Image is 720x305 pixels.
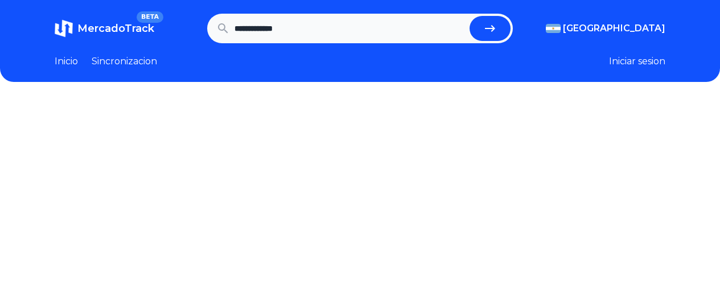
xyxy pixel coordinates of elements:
[137,11,163,23] span: BETA
[55,19,73,38] img: MercadoTrack
[92,55,157,68] a: Sincronizacion
[55,55,78,68] a: Inicio
[546,24,561,33] img: Argentina
[563,22,665,35] span: [GEOGRAPHIC_DATA]
[77,22,154,35] span: MercadoTrack
[609,55,665,68] button: Iniciar sesion
[546,22,665,35] button: [GEOGRAPHIC_DATA]
[55,19,154,38] a: MercadoTrackBETA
